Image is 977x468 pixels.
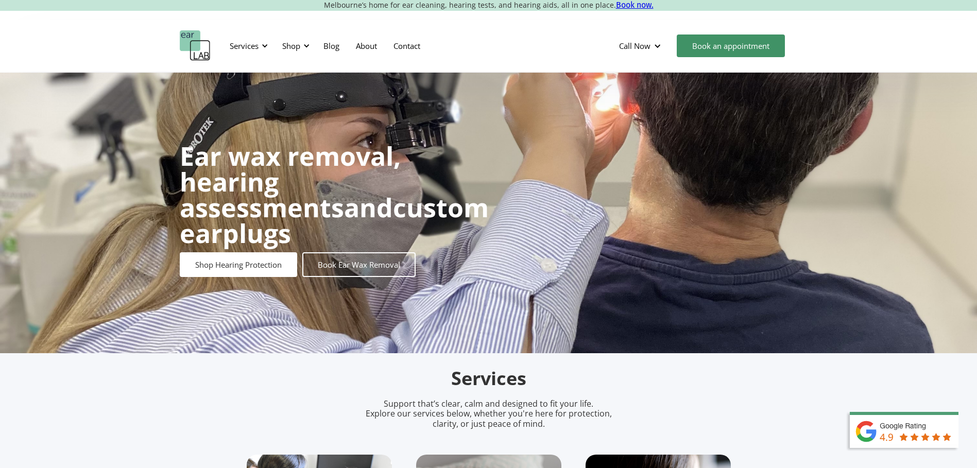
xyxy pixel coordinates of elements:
[180,143,489,246] h1: and
[180,30,211,61] a: home
[302,252,416,277] a: Book Ear Wax Removal
[282,41,300,51] div: Shop
[230,41,259,51] div: Services
[315,31,348,61] a: Blog
[677,34,785,57] a: Book an appointment
[276,30,313,61] div: Shop
[611,30,672,61] div: Call Now
[352,399,625,429] p: Support that’s clear, calm and designed to fit your life. Explore our services below, whether you...
[224,30,271,61] div: Services
[180,190,489,251] strong: custom earplugs
[247,367,731,391] h2: Services
[180,138,401,225] strong: Ear wax removal, hearing assessments
[348,31,385,61] a: About
[180,252,297,277] a: Shop Hearing Protection
[385,31,428,61] a: Contact
[619,41,650,51] div: Call Now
